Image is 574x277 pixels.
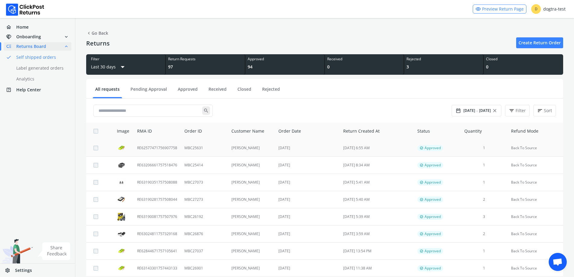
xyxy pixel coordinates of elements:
td: [PERSON_NAME] [228,140,275,157]
span: verified [420,266,423,271]
td: [DATE] [275,225,340,243]
td: RE63206661757518476 [133,157,181,174]
span: filter_list [509,106,514,115]
td: RE63190351757508088 [133,174,181,191]
td: RE62844671757105641 [133,243,181,260]
span: Approved [425,231,441,236]
span: handshake [6,33,16,41]
a: Closed [235,86,254,97]
td: MBC27273 [181,191,227,208]
td: [DATE] 3:59 AM [340,225,414,243]
span: close [492,106,497,115]
td: 1 [461,174,507,191]
a: Label generated orders [4,64,79,72]
td: MBC26192 [181,208,227,225]
span: Settings [15,267,32,273]
div: Filter [91,57,161,61]
td: Back To Source [507,260,563,277]
div: Rejected [406,57,481,61]
td: [DATE] 6:55 AM [340,140,414,157]
td: [PERSON_NAME] [228,208,275,225]
div: dogtra-test [531,4,566,14]
td: 1 [461,243,507,260]
a: All requests [93,86,122,97]
th: Order ID [181,123,227,140]
td: RE63143301757443133 [133,260,181,277]
span: Home [16,24,29,30]
td: MBC25414 [181,157,227,174]
td: [DATE] 8:34 AM [340,157,414,174]
td: [DATE] [275,208,340,225]
td: MBC27037 [181,243,227,260]
th: RMA ID [133,123,181,140]
td: [DATE] 5:41 AM [340,174,414,191]
td: MBC27073 [181,174,227,191]
img: row_image [117,178,126,187]
td: [DATE] 5:39 AM [340,208,414,225]
span: Approved [425,197,441,202]
div: 3 [406,64,481,70]
td: MBC26901 [181,260,227,277]
a: Pending Approval [128,86,169,97]
span: chevron_left [86,29,92,37]
div: Approved [248,57,322,61]
div: Closed [486,57,561,61]
img: row_image [117,247,126,256]
span: Onboarding [16,34,41,40]
td: [DATE] [275,191,340,208]
span: verified [420,197,423,202]
span: Filter [516,108,526,114]
td: 1 [461,157,507,174]
div: Open chat [549,253,567,271]
span: verified [420,163,423,168]
a: Approved [175,86,200,97]
th: Status [414,123,461,140]
span: low_priority [6,42,16,51]
td: [PERSON_NAME] [228,225,275,243]
span: Approved [425,249,441,253]
td: [PERSON_NAME] [228,157,275,174]
td: 3 [461,208,507,225]
div: 0 [486,64,561,70]
a: Received [206,86,229,97]
td: Back To Source [507,140,563,157]
td: [DATE] [275,260,340,277]
th: Return Created At [340,123,414,140]
span: Approved [425,163,441,168]
td: [DATE] 13:54 PM [340,243,414,260]
td: RE63190281757508044 [133,191,181,208]
span: verified [420,180,423,185]
th: Quantity [461,123,507,140]
a: help_centerHelp Center [4,86,71,94]
td: Back To Source [507,174,563,191]
span: visibility [475,5,481,13]
button: sortSort [533,105,556,116]
img: row_image [117,143,126,153]
span: search [202,106,210,115]
span: sort [537,106,543,115]
span: Returns Board [16,43,46,49]
span: D [531,4,541,14]
div: Received [327,57,402,61]
td: [PERSON_NAME] [228,191,275,208]
td: [PERSON_NAME] [228,174,275,191]
button: Last 30 daysarrow_drop_down [91,61,127,72]
div: 0 [327,64,402,70]
img: row_image [117,229,126,238]
span: settings [5,266,15,275]
span: Approved [425,266,441,271]
span: [DATE] [463,108,475,113]
img: row_image [117,264,126,273]
div: 97 [168,64,243,70]
img: Logo [6,4,44,16]
span: verified [420,231,423,236]
td: [DATE] 11:38 AM [340,260,414,277]
td: RE63190081757507976 [133,208,181,225]
a: doneSelf shipped orders [4,53,79,61]
span: expand_more [64,33,69,41]
span: verified [420,214,423,219]
td: RE63024811757329168 [133,225,181,243]
th: Image [110,123,133,140]
span: arrow_drop_down [118,61,127,72]
a: Create Return Order [516,37,563,48]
